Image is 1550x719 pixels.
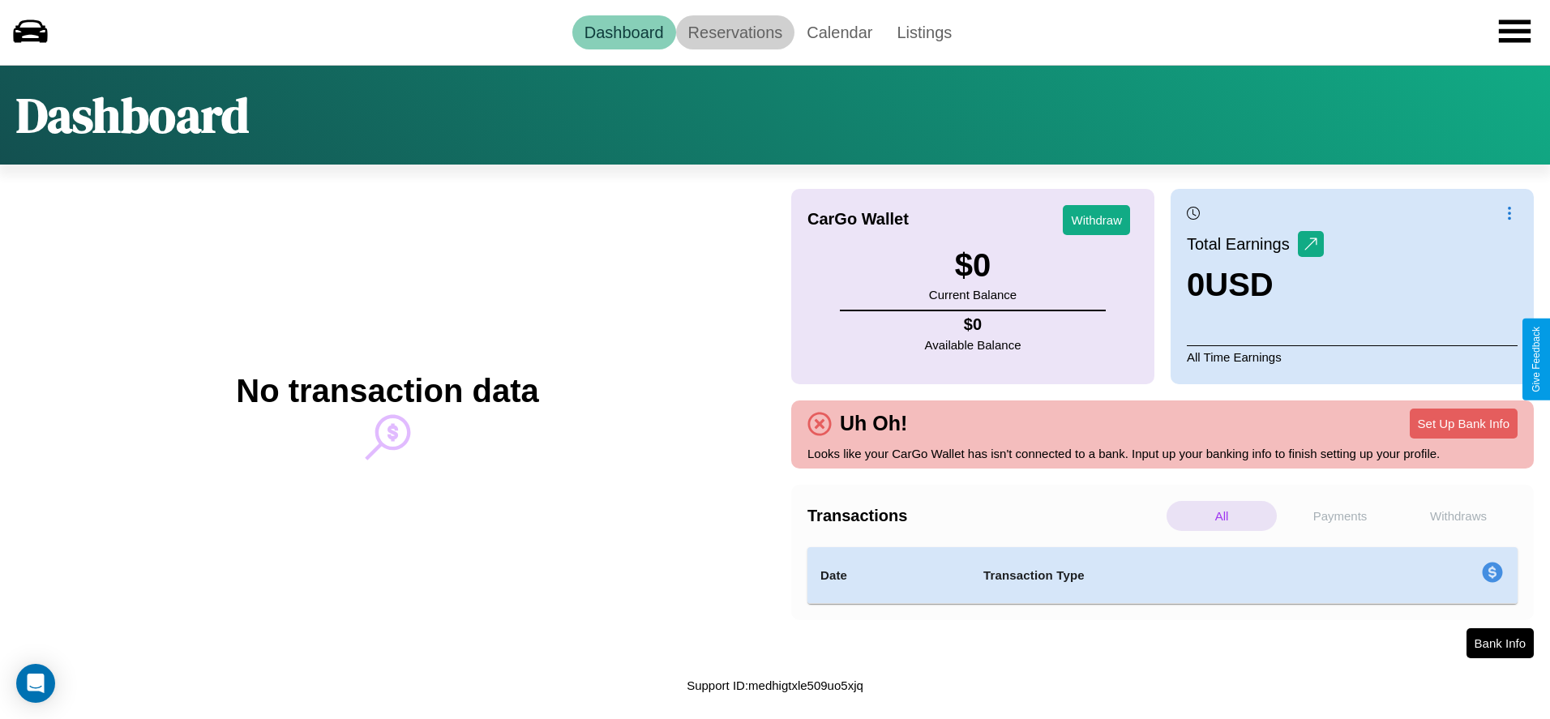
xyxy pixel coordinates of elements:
p: Current Balance [929,284,1017,306]
a: Dashboard [572,15,676,49]
h3: 0 USD [1187,267,1324,303]
p: Withdraws [1403,501,1514,531]
h4: CarGo Wallet [807,210,909,229]
div: Give Feedback [1531,327,1542,392]
p: Looks like your CarGo Wallet has isn't connected to a bank. Input up your banking info to finish ... [807,443,1518,464]
h4: $ 0 [925,315,1021,334]
p: All [1167,501,1277,531]
button: Withdraw [1063,205,1130,235]
button: Bank Info [1467,628,1534,658]
p: Payments [1285,501,1395,531]
h1: Dashboard [16,82,249,148]
a: Listings [884,15,964,49]
h4: Transaction Type [983,566,1350,585]
button: Set Up Bank Info [1410,409,1518,439]
p: All Time Earnings [1187,345,1518,368]
a: Reservations [676,15,795,49]
a: Calendar [794,15,884,49]
div: Open Intercom Messenger [16,664,55,703]
h2: No transaction data [236,373,538,409]
h4: Date [820,566,957,585]
h4: Uh Oh! [832,412,915,435]
p: Support ID: medhigtxle509uo5xjq [687,674,863,696]
p: Total Earnings [1187,229,1298,259]
p: Available Balance [925,334,1021,356]
h3: $ 0 [929,247,1017,284]
table: simple table [807,547,1518,604]
h4: Transactions [807,507,1162,525]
